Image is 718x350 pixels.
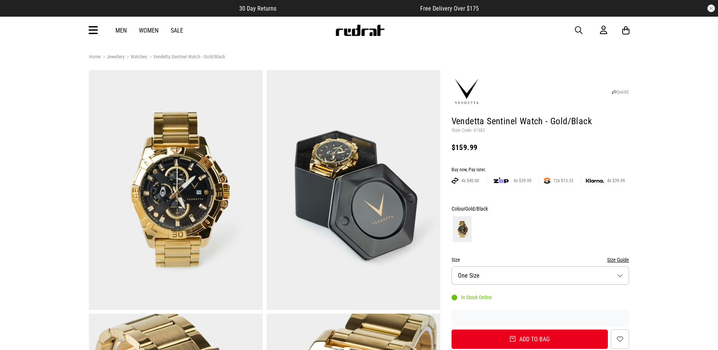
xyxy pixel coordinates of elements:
[147,54,225,61] a: Vendetta Sentinel Watch - Gold/Black
[465,206,488,212] span: Gold/Black
[458,272,480,279] span: One Size
[458,178,482,184] span: 4x $40.00
[452,178,458,184] img: AFTERPAY
[511,178,534,184] span: 4x $39.99
[89,54,101,59] a: Home
[115,27,127,34] a: Men
[452,77,482,107] img: Vendetta
[239,5,276,12] span: 30 Day Returns
[452,330,608,349] button: Add to bag
[420,5,479,12] span: Free Delivery Over $175
[452,314,629,322] iframe: Customer reviews powered by Trustpilot
[335,25,385,36] img: Redrat logo
[607,255,629,264] button: Size Guide
[291,5,405,12] iframe: Customer reviews powered by Trustpilot
[452,167,629,173] div: Buy now, Pay later.
[452,143,629,152] div: $159.99
[89,70,263,310] img: Vendetta Sentinel Watch - Gold/black in Multi
[453,216,472,242] img: Gold/Black
[452,128,629,134] p: Style Code: 61383
[452,255,629,264] div: Size
[101,54,125,61] a: Jewellery
[125,54,147,61] a: Watches
[452,266,629,285] button: One Size
[452,204,629,213] div: Colour
[586,179,604,183] img: KLARNA
[494,177,509,184] img: zip
[452,116,629,128] h1: Vendetta Sentinel Watch - Gold/Black
[612,90,629,95] a: SHARE
[452,294,492,300] div: In Stock Online
[171,27,183,34] a: Sale
[139,27,159,34] a: Women
[544,178,550,184] img: SPLITPAY
[266,70,440,310] img: Vendetta Sentinel Watch - Gold/black in Multi
[604,178,628,184] span: 4x $39.99
[550,178,576,184] span: 12x $13.33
